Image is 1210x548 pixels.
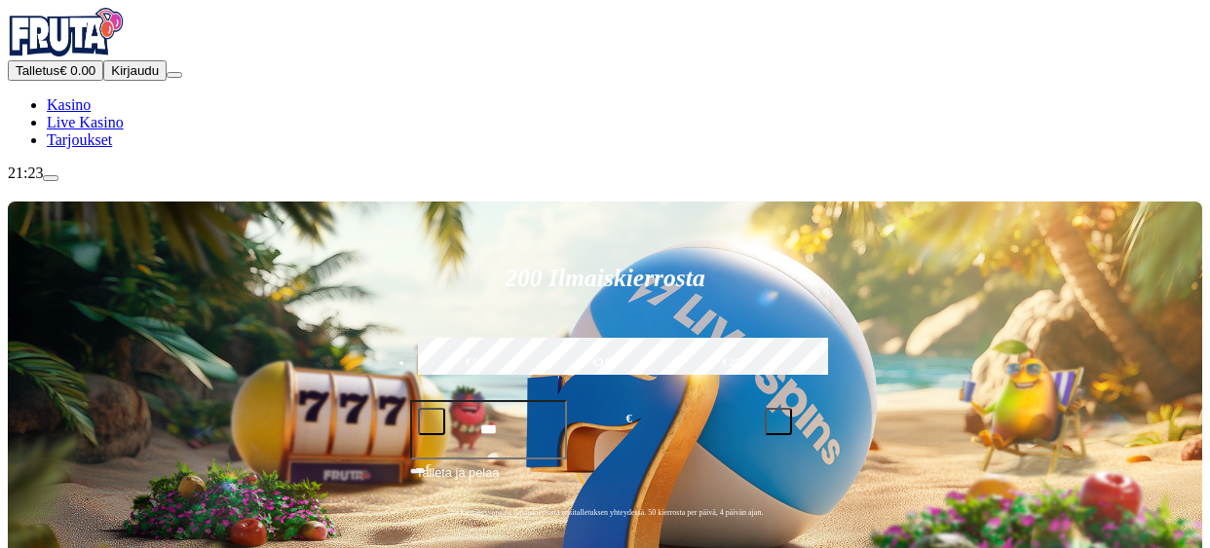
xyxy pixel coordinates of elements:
label: €250 [673,335,797,391]
a: Fruta [8,43,125,59]
img: Fruta [8,8,125,56]
span: Kirjaudu [111,63,159,78]
nav: Primary [8,8,1202,149]
button: Talleta ja pelaa [410,462,800,499]
span: 21:23 [8,164,43,181]
label: €50 [413,335,537,391]
a: Live Kasino [47,114,124,130]
span: € [626,410,632,428]
nav: Main menu [8,96,1202,149]
a: Kasino [47,96,91,113]
button: live-chat [43,175,58,181]
button: plus icon [765,408,792,435]
button: minus icon [418,408,445,435]
button: menu [167,72,182,78]
span: € 0.00 [59,63,95,78]
button: Kirjaudu [103,60,167,81]
span: € [426,461,432,473]
label: €150 [544,335,667,391]
span: Talletus [16,63,59,78]
a: Tarjoukset [47,131,112,148]
button: Talletusplus icon€ 0.00 [8,60,103,81]
span: Talleta ja pelaa [416,463,499,498]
